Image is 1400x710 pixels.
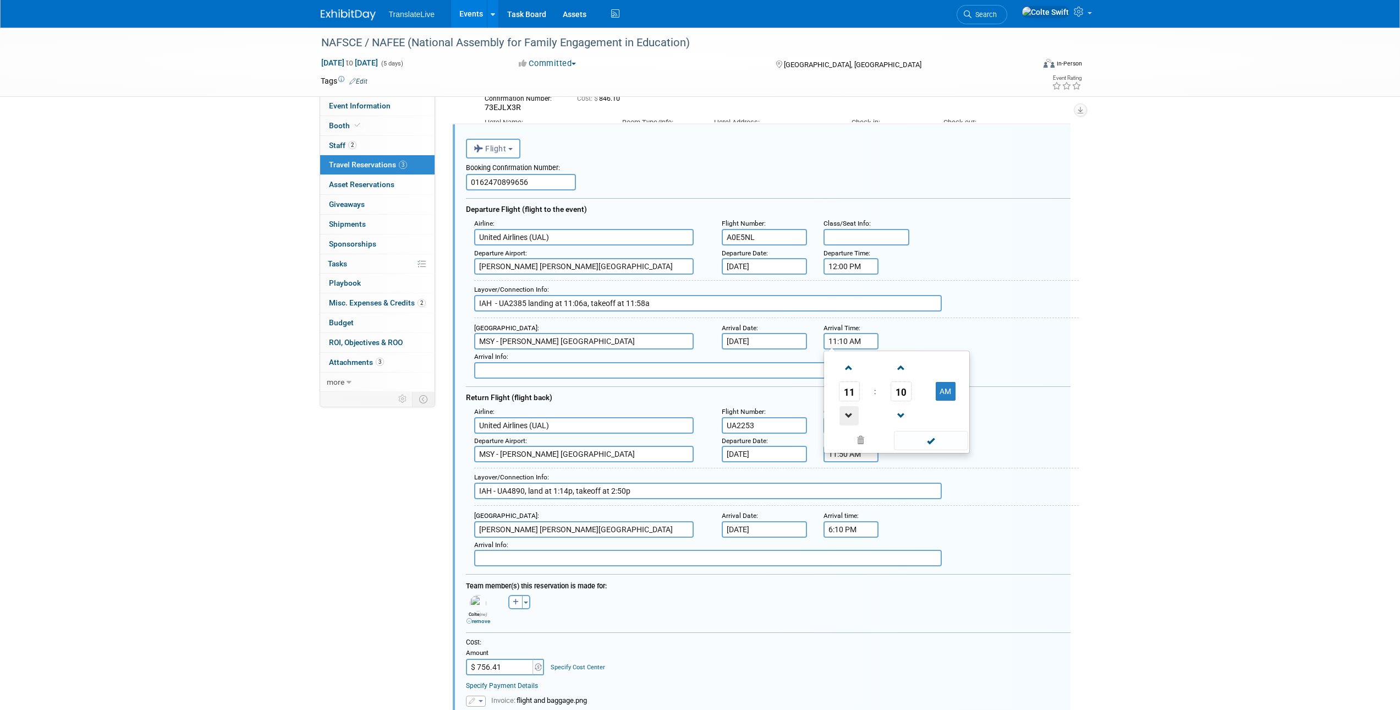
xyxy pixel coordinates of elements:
a: Budget [320,313,435,332]
div: Check-out: [943,118,1019,128]
td: Toggle Event Tabs [412,392,435,406]
span: Departure Time [823,249,869,257]
span: Pick Hour [839,381,860,401]
td: Personalize Event Tab Strip [393,392,413,406]
small: : [474,286,549,293]
span: Airline [474,408,493,416]
span: Arrival time [823,512,857,520]
img: Format-Inperson.png [1044,59,1055,68]
a: remove [466,618,490,624]
a: Asset Reservations [320,175,435,194]
span: ROI, Objectives & ROO [329,338,403,347]
small: : [474,473,549,481]
small: : [722,324,758,332]
span: Departure Flight (flight to the event) [466,205,587,214]
div: Hotel Name: [485,118,606,128]
a: Done [893,434,969,449]
a: Booth [320,116,435,135]
span: Tasks [328,259,347,268]
span: 2 [348,141,356,149]
img: Colte Swift [1022,6,1069,18]
span: Layover/Connection Info [474,286,547,293]
small: : [474,249,527,257]
div: Cost: [466,638,1070,647]
a: Staff2 [320,136,435,155]
span: Booth [329,121,363,130]
span: Arrival Info [474,541,507,549]
span: TranslateLive [389,10,435,19]
span: Shipments [329,220,366,228]
small: : [823,512,859,520]
span: [GEOGRAPHIC_DATA], [GEOGRAPHIC_DATA] [784,61,921,69]
span: (5 days) [380,60,403,67]
small: : [722,437,768,445]
span: Arrival Time [823,324,859,332]
span: Sponsorships [329,239,376,248]
span: more [327,378,344,386]
span: Flight Number [722,408,764,416]
span: 2 [418,299,426,307]
span: Giveaways [329,200,365,209]
a: Event Information [320,96,435,116]
span: Departure Airport [474,249,525,257]
span: Budget [329,318,354,327]
span: Search [971,10,997,19]
a: Specify Payment Details [466,682,538,690]
a: Attachments3 [320,353,435,372]
span: Arrival Date [722,324,756,332]
span: 846.10 [577,95,624,102]
a: Decrement Minute [891,401,912,429]
span: [GEOGRAPHIC_DATA] [474,512,537,520]
span: Attachments [329,358,384,367]
small: : [823,324,860,332]
small: : [474,220,495,227]
small: : [474,512,539,520]
button: AM [936,382,956,401]
span: Misc. Expenses & Credits [329,298,426,307]
a: Playbook [320,274,435,293]
div: Colte [460,611,496,625]
small: : [722,220,766,227]
a: ROI, Objectives & ROO [320,333,435,352]
span: to [344,58,355,67]
small: : [722,408,766,416]
span: Layover/Connection Info [474,473,547,481]
a: Sponsorships [320,234,435,254]
small: : [823,220,871,227]
td: Tags [321,75,367,86]
a: Decrement Hour [839,401,860,429]
div: Booking Confirmation Number: [466,159,1070,174]
span: Airline [474,220,493,227]
small: : [474,541,508,549]
img: ExhibitDay [321,9,376,20]
span: Departure Date [722,437,766,445]
body: Rich Text Area. Press ALT-0 for help. [6,4,589,15]
button: Flight [466,139,520,159]
i: Booth reservation complete [355,122,360,128]
div: Hotel Address: [714,118,835,128]
span: Staff [329,141,356,150]
span: Departure Airport [474,437,525,445]
small: : [474,324,539,332]
small: : [722,249,768,257]
a: Search [957,5,1007,24]
span: 3 [399,161,407,169]
span: Pick Minute [891,381,912,401]
div: Event Rating [1052,75,1081,81]
div: Room Type/Info: [622,118,698,128]
span: Cost: $ [577,95,599,102]
a: Specify Cost Center [551,664,605,671]
span: Asset Reservations [329,180,394,189]
small: : [474,408,495,416]
a: Clear selection [826,433,894,449]
div: Team member(s) this reservation is made for: [466,576,1070,592]
span: Flight [474,144,507,153]
a: Increment Minute [891,353,912,381]
span: 3 [376,358,384,366]
div: NAFSCE / NAFEE (National Assembly for Family Engagement in Education) [317,33,1018,53]
span: 73EJLX3R [485,103,521,112]
button: Committed [515,58,580,69]
span: Arrival Date [722,512,756,520]
span: Class/Seat Info [823,220,869,227]
span: Arrival Info [474,353,507,361]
